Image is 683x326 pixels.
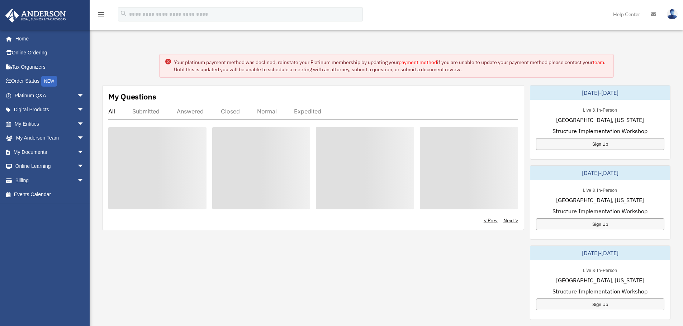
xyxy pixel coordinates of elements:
a: Online Ordering [5,46,95,60]
a: < Prev [484,217,498,224]
a: menu [97,13,105,19]
span: [GEOGRAPHIC_DATA], [US_STATE] [556,116,644,124]
div: [DATE]-[DATE] [530,86,670,100]
span: arrow_drop_down [77,131,91,146]
a: Sign Up [536,298,664,310]
a: Next > [503,217,518,224]
img: User Pic [667,9,678,19]
span: arrow_drop_down [77,145,91,160]
span: arrow_drop_down [77,159,91,174]
a: Platinum Q&Aarrow_drop_down [5,88,95,103]
a: Home [5,31,91,46]
div: Live & In-Person [577,266,623,273]
a: Sign Up [536,218,664,230]
div: Closed [221,108,240,115]
img: Anderson Advisors Platinum Portal [3,9,68,23]
span: arrow_drop_down [77,117,91,131]
a: Digital Productsarrow_drop_down [5,103,95,117]
i: menu [97,10,105,19]
span: [GEOGRAPHIC_DATA], [US_STATE] [556,196,644,204]
span: Structure Implementation Workshop [552,287,648,296]
div: Answered [177,108,204,115]
a: Events Calendar [5,188,95,202]
span: arrow_drop_down [77,173,91,188]
div: [DATE]-[DATE] [530,166,670,180]
div: NEW [41,76,57,87]
a: My Documentsarrow_drop_down [5,145,95,159]
span: Structure Implementation Workshop [552,207,648,215]
div: Normal [257,108,277,115]
div: [DATE]-[DATE] [530,246,670,260]
a: payment method [399,59,437,65]
a: My Entitiesarrow_drop_down [5,117,95,131]
span: arrow_drop_down [77,103,91,117]
a: My Anderson Teamarrow_drop_down [5,131,95,145]
div: Live & In-Person [577,186,623,193]
div: My Questions [108,91,156,102]
span: [GEOGRAPHIC_DATA], [US_STATE] [556,276,644,284]
a: team [593,59,604,65]
a: Sign Up [536,138,664,150]
i: search [120,10,128,18]
a: Tax Organizers [5,60,95,74]
div: Live & In-Person [577,106,623,113]
a: Billingarrow_drop_down [5,173,95,188]
div: Your platinum payment method was declined, reinstate your Platinum membership by updating your if... [174,59,608,73]
div: Submitted [132,108,160,115]
a: Order StatusNEW [5,74,95,89]
a: Online Learningarrow_drop_down [5,159,95,174]
div: All [108,108,115,115]
div: Expedited [294,108,321,115]
span: arrow_drop_down [77,88,91,103]
span: Structure Implementation Workshop [552,127,648,135]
